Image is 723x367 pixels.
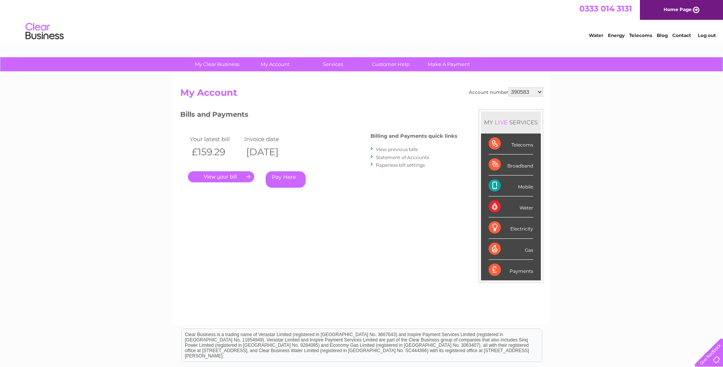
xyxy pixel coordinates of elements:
[489,155,533,175] div: Broadband
[489,175,533,196] div: Mobile
[370,133,457,139] h4: Billing and Payments quick links
[589,32,603,38] a: Water
[376,162,425,168] a: Paperless bill settings
[180,109,457,122] h3: Bills and Payments
[489,260,533,280] div: Payments
[481,111,541,133] div: MY SERVICES
[359,57,422,71] a: Customer Help
[242,134,297,144] td: Invoice date
[493,119,509,126] div: LIVE
[608,32,625,38] a: Energy
[186,57,248,71] a: My Clear Business
[417,57,480,71] a: Make A Payment
[188,171,254,182] a: .
[242,144,297,160] th: [DATE]
[698,32,716,38] a: Log out
[489,217,533,238] div: Electricity
[489,239,533,260] div: Gas
[657,32,668,38] a: Blog
[629,32,652,38] a: Telecoms
[489,134,533,155] div: Telecoms
[489,196,533,217] div: Water
[301,57,364,71] a: Services
[180,87,543,102] h2: My Account
[182,4,542,37] div: Clear Business is a trading name of Verastar Limited (registered in [GEOGRAPHIC_DATA] No. 3667643...
[266,171,306,188] a: Pay Here
[469,87,543,97] div: Account number
[188,144,243,160] th: £159.29
[25,20,64,43] img: logo.png
[376,146,418,152] a: View previous bills
[672,32,691,38] a: Contact
[188,134,243,144] td: Your latest bill
[244,57,306,71] a: My Account
[376,155,429,160] a: Statement of Accounts
[579,4,632,13] a: 0333 014 3131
